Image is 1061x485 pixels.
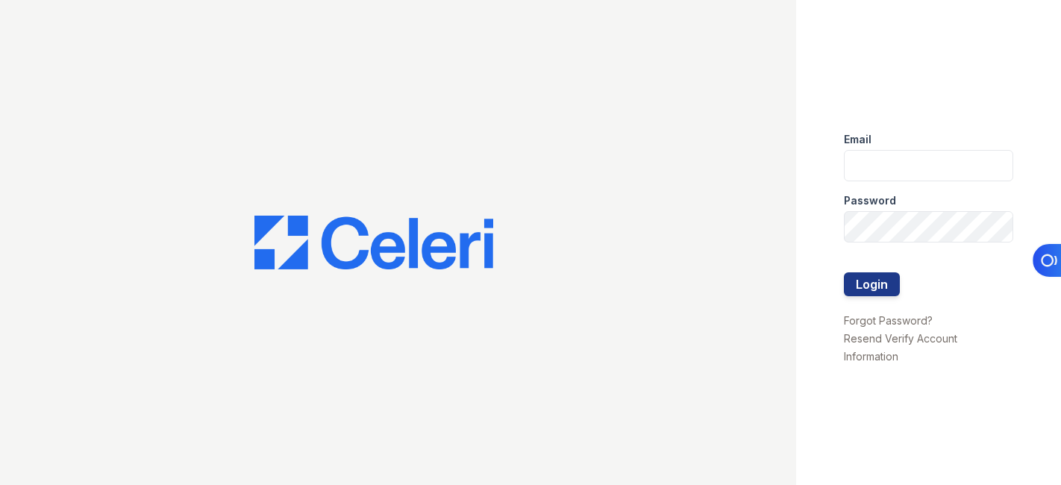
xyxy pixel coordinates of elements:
a: Forgot Password? [844,314,933,327]
label: Email [844,132,871,147]
a: Resend Verify Account Information [844,332,957,363]
label: Password [844,193,896,208]
img: CE_Logo_Blue-a8612792a0a2168367f1c8372b55b34899dd931a85d93a1a3d3e32e68fde9ad4.png [254,216,493,269]
button: Login [844,272,900,296]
